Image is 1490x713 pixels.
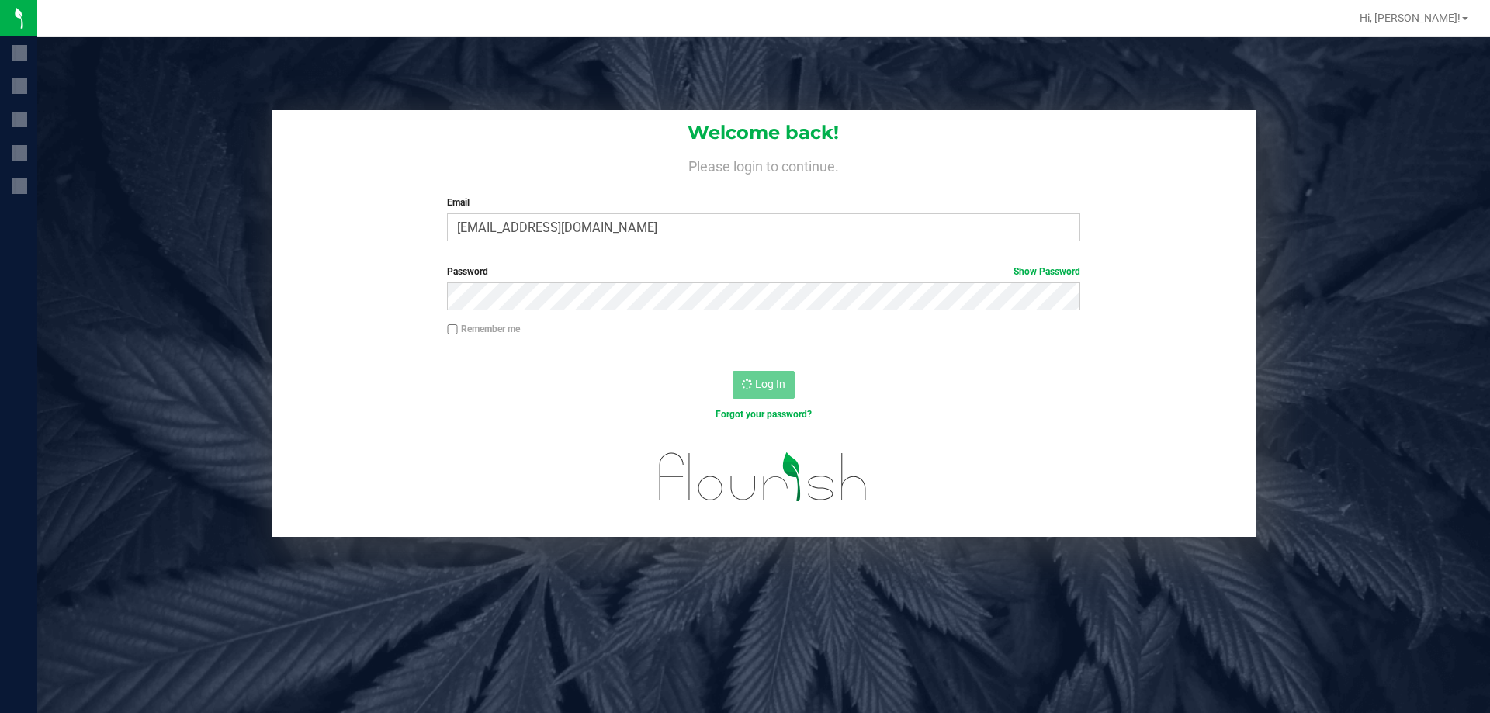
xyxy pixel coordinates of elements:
[640,438,886,517] img: flourish_logo.svg
[272,155,1256,174] h4: Please login to continue.
[447,196,1079,209] label: Email
[755,378,785,390] span: Log In
[272,123,1256,143] h1: Welcome back!
[716,409,812,420] a: Forgot your password?
[1014,266,1080,277] a: Show Password
[1360,12,1461,24] span: Hi, [PERSON_NAME]!
[447,266,488,277] span: Password
[733,371,795,399] button: Log In
[447,322,520,336] label: Remember me
[447,324,458,335] input: Remember me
